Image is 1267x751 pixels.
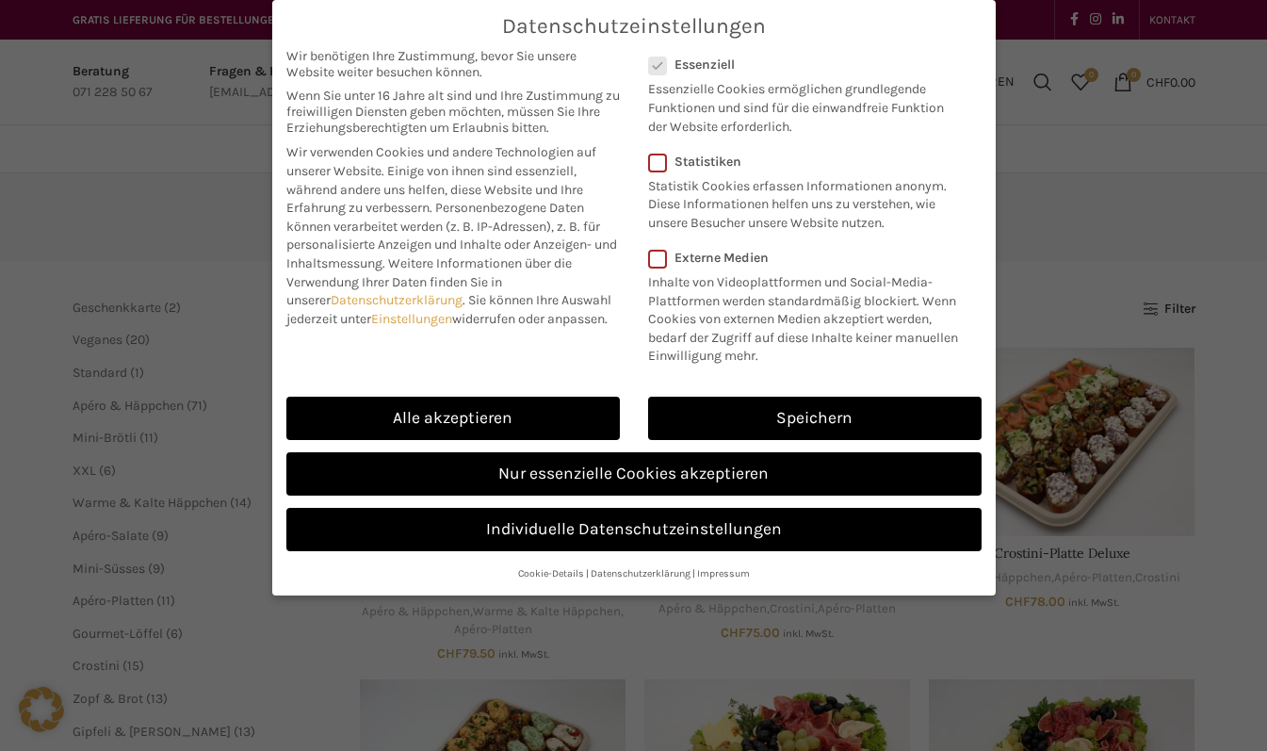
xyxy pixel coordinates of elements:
[286,452,982,496] a: Nur essenzielle Cookies akzeptieren
[286,292,611,327] span: Sie können Ihre Auswahl jederzeit unter widerrufen oder anpassen.
[286,48,620,80] span: Wir benötigen Ihre Zustimmung, bevor Sie unsere Website weiter besuchen können.
[648,250,969,266] label: Externe Medien
[331,292,463,308] a: Datenschutzerklärung
[648,73,957,136] p: Essenzielle Cookies ermöglichen grundlegende Funktionen und sind für die einwandfreie Funktion de...
[286,255,572,308] span: Weitere Informationen über die Verwendung Ihrer Daten finden Sie in unserer .
[286,508,982,551] a: Individuelle Datenschutzeinstellungen
[648,57,957,73] label: Essenziell
[591,567,690,580] a: Datenschutzerklärung
[286,144,596,216] span: Wir verwenden Cookies und andere Technologien auf unserer Website. Einige von ihnen sind essenzie...
[286,200,617,271] span: Personenbezogene Daten können verarbeitet werden (z. B. IP-Adressen), z. B. für personalisierte A...
[286,88,620,136] span: Wenn Sie unter 16 Jahre alt sind und Ihre Zustimmung zu freiwilligen Diensten geben möchten, müss...
[502,14,766,39] span: Datenschutzeinstellungen
[648,266,969,366] p: Inhalte von Videoplattformen und Social-Media-Plattformen werden standardmäßig blockiert. Wenn Co...
[371,311,452,327] a: Einstellungen
[648,397,982,440] a: Speichern
[648,154,957,170] label: Statistiken
[518,567,584,580] a: Cookie-Details
[697,567,750,580] a: Impressum
[286,397,620,440] a: Alle akzeptieren
[648,170,957,233] p: Statistik Cookies erfassen Informationen anonym. Diese Informationen helfen uns zu verstehen, wie...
